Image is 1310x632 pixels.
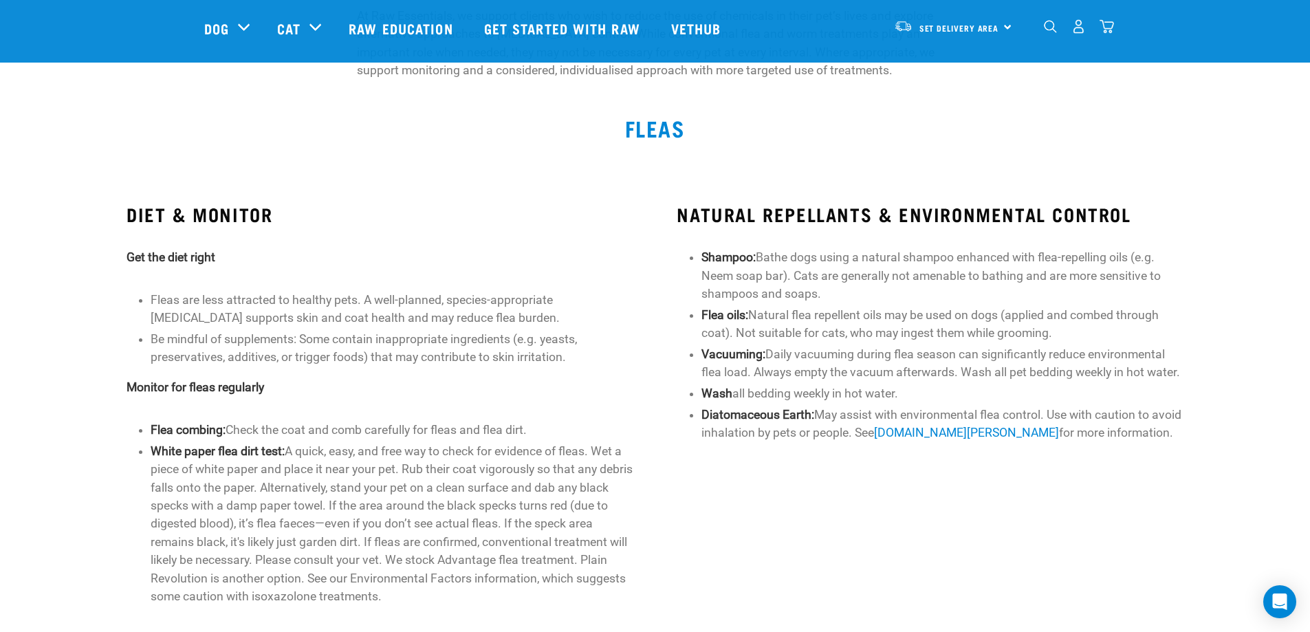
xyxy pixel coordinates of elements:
[701,384,1183,402] li: all bedding weekly in hot water.
[701,250,756,264] strong: Shampoo:
[127,380,264,394] strong: Monitor for fleas regularly
[1100,19,1114,34] img: home-icon@2x.png
[151,423,226,437] strong: Flea combing:
[701,345,1183,382] li: Daily vacuuming during flea season can significantly reduce environmental flea load. Always empty...
[470,1,657,56] a: Get started with Raw
[277,18,301,39] a: Cat
[151,330,633,367] li: Be mindful of supplements: Some contain inappropriate ingredients (e.g. yeasts, preservatives, ad...
[701,386,732,400] strong: Wash
[151,444,285,458] strong: White paper flea dirt test:
[657,1,739,56] a: Vethub
[151,421,633,439] li: Check the coat and comb carefully for fleas and flea dirt.
[335,1,470,56] a: Raw Education
[151,442,633,606] li: A quick, easy, and free way to check for evidence of fleas. Wet a piece of white paper and place ...
[701,406,1183,442] li: May assist with environmental flea control. Use with caution to avoid inhalation by pets or peopl...
[127,204,633,225] h3: DIET & MONITOR
[677,204,1183,225] h3: NATURAL REPELLANTS & ENVIRONMENTAL CONTROL
[1071,19,1086,34] img: user.png
[874,426,1059,439] a: [DOMAIN_NAME][PERSON_NAME]
[701,408,814,422] strong: Diatomaceous Earth:
[204,18,229,39] a: Dog
[204,116,1106,140] h2: FLEAS
[701,306,1183,342] li: Natural flea repellent oils may be used on dogs (applied and combed through coat). Not suitable f...
[701,347,765,361] strong: Vacuuming:
[894,20,913,32] img: van-moving.png
[151,291,633,327] li: Fleas are less attracted to healthy pets. A well-planned, species-appropriate [MEDICAL_DATA] supp...
[919,25,999,30] span: Set Delivery Area
[701,308,748,322] strong: Flea oils:
[1263,585,1296,618] div: Open Intercom Messenger
[701,248,1183,303] li: Bathe dogs using a natural shampoo enhanced with flea-repelling oils (e.g. Neem soap bar). Cats a...
[127,250,215,264] strong: Get the diet right
[1044,20,1057,33] img: home-icon-1@2x.png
